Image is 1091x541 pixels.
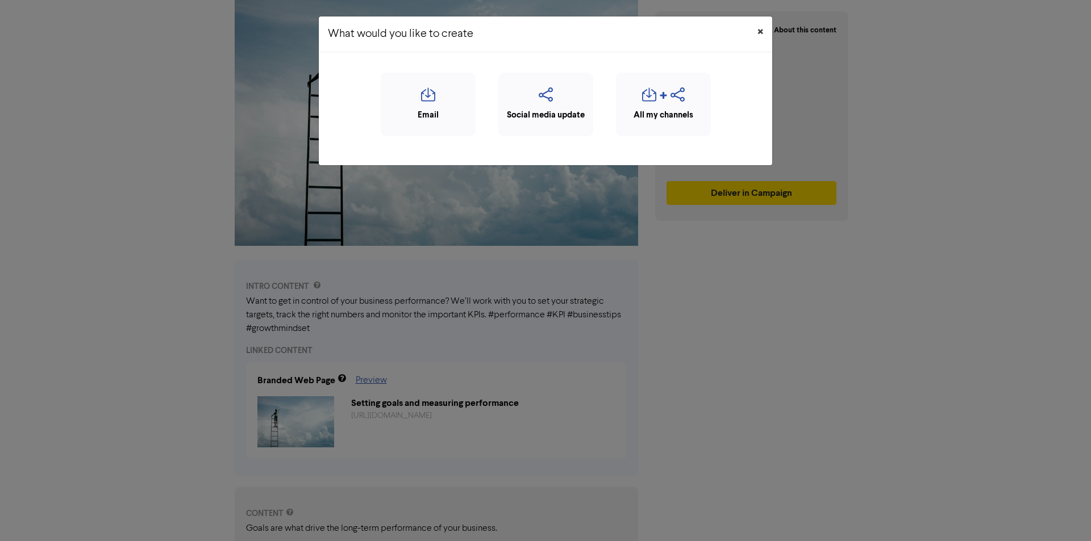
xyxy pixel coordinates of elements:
div: Email [387,109,469,122]
h5: What would you like to create [328,26,473,43]
span: × [757,24,763,41]
div: Social media update [505,109,587,122]
div: All my channels [622,109,705,122]
button: Close [748,16,772,48]
iframe: Chat Widget [1034,487,1091,541]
